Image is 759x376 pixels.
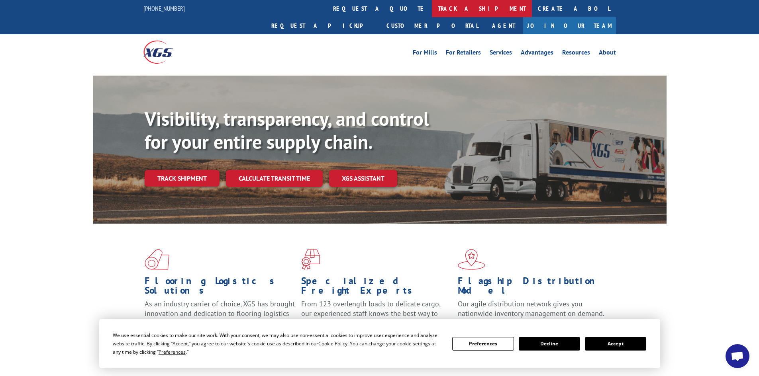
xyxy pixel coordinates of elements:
[490,49,512,58] a: Services
[226,170,323,187] a: Calculate transit time
[329,170,397,187] a: XGS ASSISTANT
[145,299,295,327] span: As an industry carrier of choice, XGS has brought innovation and dedication to flooring logistics...
[145,276,295,299] h1: Flooring Logistics Solutions
[143,4,185,12] a: [PHONE_NUMBER]
[521,49,553,58] a: Advantages
[301,299,452,335] p: From 123 overlength loads to delicate cargo, our experienced staff knows the best way to move you...
[301,276,452,299] h1: Specialized Freight Experts
[523,17,616,34] a: Join Our Team
[145,106,429,154] b: Visibility, transparency, and control for your entire supply chain.
[726,344,749,368] div: Open chat
[585,337,646,351] button: Accept
[599,49,616,58] a: About
[484,17,523,34] a: Agent
[99,319,660,368] div: Cookie Consent Prompt
[458,276,608,299] h1: Flagship Distribution Model
[159,349,186,355] span: Preferences
[265,17,380,34] a: Request a pickup
[458,249,485,270] img: xgs-icon-flagship-distribution-model-red
[145,170,220,187] a: Track shipment
[413,49,437,58] a: For Mills
[446,49,481,58] a: For Retailers
[380,17,484,34] a: Customer Portal
[452,337,514,351] button: Preferences
[562,49,590,58] a: Resources
[458,299,604,318] span: Our agile distribution network gives you nationwide inventory management on demand.
[519,337,580,351] button: Decline
[145,249,169,270] img: xgs-icon-total-supply-chain-intelligence-red
[318,340,347,347] span: Cookie Policy
[113,331,443,356] div: We use essential cookies to make our site work. With your consent, we may also use non-essential ...
[301,249,320,270] img: xgs-icon-focused-on-flooring-red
